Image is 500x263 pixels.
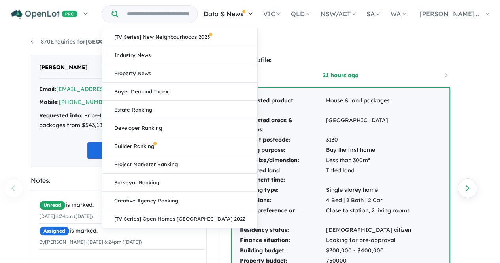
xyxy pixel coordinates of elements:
a: Builder Ranking [102,137,257,155]
td: Residency status: [240,225,326,235]
a: Developer Ranking [102,119,257,137]
td: Buying purpose: [240,145,326,155]
a: Creative Agency Ranking [102,192,257,210]
td: [DEMOGRAPHIC_DATA] citizen [326,225,411,235]
a: Estate Ranking [102,101,257,119]
button: Assigned [87,142,150,159]
a: Buyer Demand Index [102,83,257,101]
strong: Mobile: [39,98,59,106]
span: [PERSON_NAME] [39,63,88,72]
strong: Requested info: [39,112,83,119]
a: [TV Series] New Neighbourhoods 2025 [102,28,257,46]
a: Property News [102,64,257,83]
a: 21 hours ago [307,71,374,79]
td: Buy the first home [326,145,411,155]
td: 3130 [326,135,411,145]
td: 4 Bed | 2 Bath | 2 Car [326,195,411,206]
td: Titled land [326,166,411,185]
td: Land size/dimension: [240,155,326,166]
td: Finance situation: [240,235,326,246]
a: Project Marketer Ranking [102,155,257,174]
td: Less than 300m² [326,155,411,166]
td: Interested areas & suburbs: [240,115,326,135]
td: [GEOGRAPHIC_DATA] [326,115,411,135]
td: Preferred land settlement time: [240,166,326,185]
td: Building type: [240,185,326,195]
td: House & land packages [326,96,411,115]
strong: [GEOGRAPHIC_DATA] - [GEOGRAPHIC_DATA] [85,38,217,45]
img: Openlot PRO Logo White [11,9,77,19]
a: [PHONE_NUMBER] [59,98,112,106]
a: [TV Series] Open Homes [GEOGRAPHIC_DATA] 2022 [102,210,257,228]
a: Surveyor Ranking [102,174,257,192]
div: Notes: [31,175,207,186]
td: $300,000 - $400,000 [326,246,411,256]
td: Close to station, 2 living rooms [326,206,411,225]
input: Try estate name, suburb, builder or developer [120,6,196,23]
a: [EMAIL_ADDRESS][DOMAIN_NAME] [56,85,159,93]
a: Industry News [102,46,257,64]
div: Buyer Profile: [231,55,450,65]
td: Single storey home [326,185,411,195]
a: 870Enquiries for[GEOGRAPHIC_DATA] - [GEOGRAPHIC_DATA] [31,38,217,45]
nav: breadcrumb [31,37,470,47]
span: Unread [39,201,66,210]
span: Assigned [39,226,70,236]
small: [DATE] 8:34pm ([DATE]) [39,213,93,219]
strong: Email: [39,85,56,93]
div: Price-list & Release map, House & land packages from $543,189 [39,111,198,130]
td: Current postcode: [240,135,326,145]
td: Looking for pre-approval [326,235,411,246]
td: Other preference or info: [240,206,326,225]
div: is marked. [39,201,204,210]
td: Floorplans: [240,195,326,206]
div: is marked. [39,226,204,236]
td: Building budget: [240,246,326,256]
span: [PERSON_NAME]... [420,10,479,18]
small: By [PERSON_NAME] - [DATE] 6:24pm ([DATE]) [39,239,142,245]
td: Interested product types: [240,96,326,115]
